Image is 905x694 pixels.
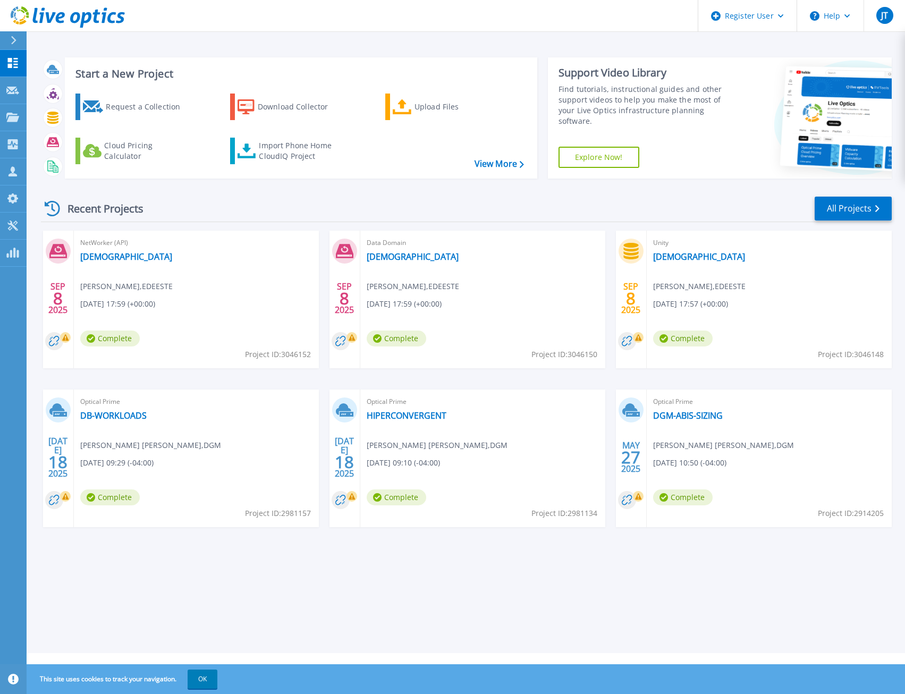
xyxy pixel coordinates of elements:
span: 27 [621,453,640,462]
span: Unity [653,237,885,249]
h3: Start a New Project [75,68,523,80]
span: Complete [653,331,713,346]
a: DGM-ABIS-SIZING [653,410,723,421]
span: Project ID: 3046150 [531,349,597,360]
span: 8 [340,294,349,303]
a: Upload Files [385,94,504,120]
span: Project ID: 3046148 [818,349,884,360]
span: Project ID: 2914205 [818,507,884,519]
span: Optical Prime [653,396,885,408]
span: Data Domain [367,237,599,249]
div: [DATE] 2025 [48,438,68,477]
a: [DEMOGRAPHIC_DATA] [80,251,172,262]
span: [PERSON_NAME] , EDEESTE [367,281,459,292]
a: Download Collector [230,94,349,120]
span: 18 [335,458,354,467]
div: [DATE] 2025 [334,438,354,477]
a: [DEMOGRAPHIC_DATA] [367,251,459,262]
span: Optical Prime [367,396,599,408]
a: All Projects [815,197,892,221]
a: HIPERCONVERGENT [367,410,446,421]
span: [PERSON_NAME] [PERSON_NAME] , DGM [653,439,794,451]
span: [DATE] 09:29 (-04:00) [80,457,154,469]
div: Support Video Library [559,66,732,80]
span: Complete [653,489,713,505]
span: [PERSON_NAME] [PERSON_NAME] , DGM [80,439,221,451]
span: Complete [80,331,140,346]
span: [PERSON_NAME] [PERSON_NAME] , DGM [367,439,508,451]
div: MAY 2025 [621,438,641,477]
span: [DATE] 17:59 (+00:00) [80,298,155,310]
div: SEP 2025 [334,279,354,318]
a: [DEMOGRAPHIC_DATA] [653,251,745,262]
span: 8 [626,294,636,303]
div: Upload Files [415,96,500,117]
span: [DATE] 17:59 (+00:00) [367,298,442,310]
span: Project ID: 3046152 [245,349,311,360]
span: JT [881,11,888,20]
div: Recent Projects [41,196,158,222]
span: [DATE] 09:10 (-04:00) [367,457,440,469]
span: [PERSON_NAME] , EDEESTE [653,281,746,292]
button: OK [188,670,217,689]
span: This site uses cookies to track your navigation. [29,670,217,689]
a: Request a Collection [75,94,194,120]
div: SEP 2025 [48,279,68,318]
span: 18 [48,458,67,467]
div: Import Phone Home CloudIQ Project [259,140,342,162]
div: Find tutorials, instructional guides and other support videos to help you make the most of your L... [559,84,732,126]
a: DB-WORKLOADS [80,410,147,421]
div: Request a Collection [106,96,191,117]
span: Complete [80,489,140,505]
div: Cloud Pricing Calculator [104,140,189,162]
span: [PERSON_NAME] , EDEESTE [80,281,173,292]
span: Complete [367,331,426,346]
div: Download Collector [258,96,343,117]
a: Explore Now! [559,147,639,168]
span: Project ID: 2981134 [531,507,597,519]
span: Project ID: 2981157 [245,507,311,519]
span: Optical Prime [80,396,312,408]
span: [DATE] 10:50 (-04:00) [653,457,726,469]
a: Cloud Pricing Calculator [75,138,194,164]
span: NetWorker (API) [80,237,312,249]
div: SEP 2025 [621,279,641,318]
span: 8 [53,294,63,303]
a: View More [475,159,524,169]
span: [DATE] 17:57 (+00:00) [653,298,728,310]
span: Complete [367,489,426,505]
